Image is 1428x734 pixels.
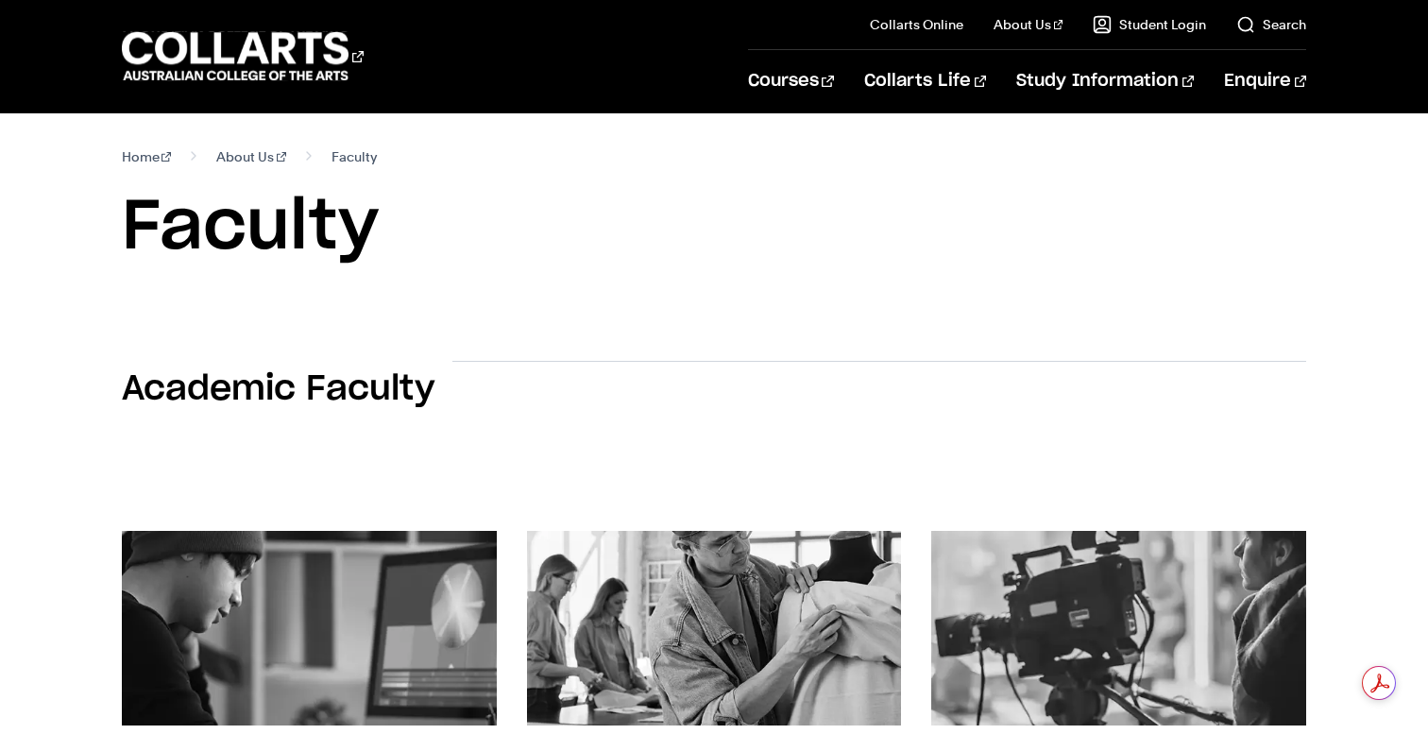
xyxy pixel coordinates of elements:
[1016,50,1194,112] a: Study Information
[870,15,963,34] a: Collarts Online
[331,144,377,170] span: Faculty
[1236,15,1306,34] a: Search
[994,15,1063,34] a: About Us
[1093,15,1206,34] a: Student Login
[216,144,286,170] a: About Us
[748,50,834,112] a: Courses
[122,368,434,410] h2: Academic Faculty
[864,50,986,112] a: Collarts Life
[122,29,364,83] div: Go to homepage
[1224,50,1306,112] a: Enquire
[122,185,1307,270] h1: Faculty
[122,144,172,170] a: Home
